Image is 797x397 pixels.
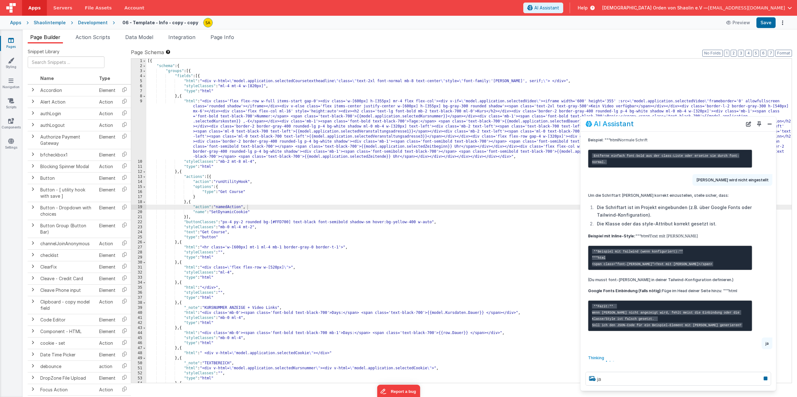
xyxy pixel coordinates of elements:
[28,56,104,68] input: Search Snippets ...
[588,233,752,239] p: """html
[97,131,118,149] td: Element
[53,5,72,11] span: Servers
[131,336,146,341] div: 45
[592,153,739,164] code: Entferne einfach font-bold aus der class-Liste oder ersetze sie durch font-normal.
[97,326,118,337] td: Element
[731,50,737,57] button: 2
[602,5,708,11] span: [DEMOGRAPHIC_DATA] Orden von Shaolin e.V —
[131,179,146,184] div: 14
[744,120,753,128] button: New Chat
[131,240,146,245] div: 26
[588,287,752,294] p: Füge im Head deiner Seite hinzu: """html
[131,381,146,386] div: 54
[38,149,97,161] td: bfcheckbox1
[131,184,146,190] div: 15
[125,34,153,40] span: Data Model
[97,149,118,161] td: Element
[131,326,146,331] div: 43
[97,119,118,131] td: Action
[34,20,66,26] div: Shaolintemple
[588,276,752,283] p: (Du musst font-[PERSON_NAME] in deiner Tailwind-Konfiguration definieren.)
[131,310,146,315] div: 40
[131,356,146,361] div: 49
[131,79,146,84] div: 5
[97,360,118,372] td: action
[131,48,164,56] span: Page Schema
[131,270,146,275] div: 32
[97,108,118,119] td: Action
[131,220,146,225] div: 22
[38,314,97,326] td: Code Editor
[97,384,118,395] td: Action
[131,59,146,64] div: 1
[775,50,792,57] button: Format
[523,3,563,13] button: AI Assistant
[99,76,110,81] span: Type
[168,34,195,40] span: Integration
[131,195,146,200] div: 17
[131,235,146,240] div: 25
[97,238,118,249] td: Action
[595,204,752,219] li: Die Schriftart ist im Projekt eingebunden (z.B. über Google Fonts oder Tailwind-Konfiguration).
[588,234,635,238] strong: Beispiel mit Inline-Style:
[612,355,615,364] span: .
[588,288,662,293] strong: Google Fonts Einbindung (falls nötig):
[131,260,146,265] div: 30
[602,5,792,11] button: [DEMOGRAPHIC_DATA] Orden von Shaolin e.V — [EMAIL_ADDRESS][DOMAIN_NAME]
[592,249,713,266] code: **Beispiel mit Tailwind (wenn konfiguriert):** """html <span class="font-[PERSON_NAME]">Text mit ...
[131,346,146,351] div: 47
[40,76,54,81] span: Name
[38,161,97,172] td: Blocking Spinner Modal
[756,17,776,28] button: Save
[649,234,698,238] span: Text mit [PERSON_NAME]
[28,5,41,11] span: Apps
[696,177,769,183] p: [PERSON_NAME] wird nicht eingestellt
[131,280,146,285] div: 34
[131,376,146,381] div: 53
[131,315,146,320] div: 41
[753,50,759,57] button: 5
[594,120,634,128] h2: AI Assistant
[97,284,118,296] td: Element
[131,200,146,205] div: 18
[131,205,146,210] div: 19
[131,69,146,74] div: 3
[97,96,118,108] td: Action
[131,300,146,305] div: 38
[97,296,118,314] td: Action
[755,120,764,128] button: Toggle Pin
[609,354,611,363] span: .
[38,220,97,238] td: Button Group (Button Bar)
[38,261,97,273] td: ClearFix
[131,250,146,255] div: 28
[38,238,97,249] td: channelJoinAnonymous
[131,255,146,260] div: 29
[588,192,752,199] p: Um die Schriftart [PERSON_NAME] korrekt einzustellen, stelle sicher, dass:
[38,384,97,395] td: Focus Action
[38,360,97,372] td: debounce
[38,273,97,284] td: Cleave - Credit Card
[131,371,146,376] div: 52
[131,230,146,235] div: 24
[97,184,118,202] td: Element
[78,20,108,26] div: Development
[97,337,118,349] td: Action
[131,341,146,346] div: 46
[131,361,146,366] div: 50
[131,290,146,295] div: 36
[38,249,97,261] td: checklist
[204,18,212,27] img: e3e1eaaa3c942e69edc95d4236ce57bf
[605,354,608,363] span: .
[10,20,21,26] div: Apps
[131,305,146,310] div: 39
[131,169,146,174] div: 12
[97,261,118,273] td: Element
[131,89,146,94] div: 7
[97,372,118,384] td: Element
[38,108,97,119] td: authLogin
[766,120,774,128] button: Close
[38,284,97,296] td: Cleave Phone input
[768,50,774,57] button: 7
[534,5,559,11] span: AI Assistant
[97,349,118,360] td: Element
